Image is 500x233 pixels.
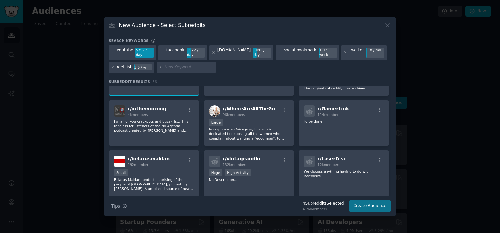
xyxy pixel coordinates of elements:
[114,169,128,176] div: Small
[223,113,245,116] span: 96k members
[128,156,170,161] span: r/ belarusmaidan
[303,207,344,211] div: 4.7M Members
[135,48,154,58] div: 5797 / day
[111,203,120,210] span: Tips
[223,106,292,111] span: r/ WhereAreAllTheGoodMen
[117,64,132,70] div: reel list
[303,201,344,207] div: 4 Subreddit s Selected
[109,200,129,212] button: Tips
[187,48,205,58] div: 1522 / day
[209,105,220,117] img: WhereAreAllTheGoodMen
[109,79,150,84] span: Subreddit Results
[317,163,340,167] span: 12k members
[217,48,251,58] div: [DOMAIN_NAME]
[134,64,152,70] div: 3.6 / yr
[304,119,384,124] p: To be done.
[223,163,247,167] span: 132k members
[225,169,251,176] div: High Activity
[349,200,392,212] button: Create Audience
[349,48,364,58] div: twetter
[128,113,148,116] span: 4k members
[366,48,384,53] div: 1.8 / mo
[317,113,340,116] span: 114 members
[114,105,125,117] img: inthemorning
[128,163,150,167] span: 192 members
[317,106,349,111] span: r/ GamerLink
[114,119,194,133] p: For all of you crackpots and buzzkills... This reddit is for listeners of the No Agenda podcast c...
[109,38,149,43] h3: Search keywords
[304,86,384,90] p: The original subreddit, now archived.
[209,127,289,141] p: In response to r/niceguys, this sub is dedicated to exposing all the women who complain about wan...
[114,177,194,191] p: Belarus Maidan, protests, uprising of the people of [GEOGRAPHIC_DATA], promoting [PERSON_NAME]. A...
[117,48,133,58] div: youtube
[284,48,316,58] div: social bookmark
[119,22,206,29] h3: New Audience - Select Subreddits
[319,48,337,58] div: 1.9 / week
[164,64,214,70] input: New Keyword
[114,156,125,167] img: belarusmaidan
[209,177,289,182] p: No Description...
[209,169,223,176] div: Huge
[253,48,271,58] div: 1081 / day
[317,156,346,161] span: r/ LaserDisc
[304,169,384,178] p: We discuss anything having to do with laserdiscs.
[128,106,166,111] span: r/ inthemorning
[152,80,157,84] span: 56
[223,156,260,161] span: r/ vintageaudio
[209,119,223,126] div: Large
[166,48,184,58] div: facebook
